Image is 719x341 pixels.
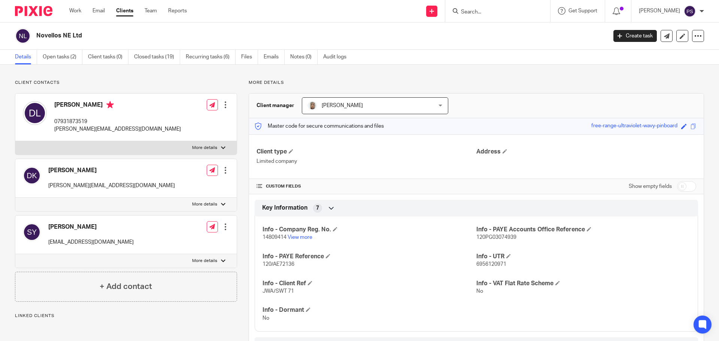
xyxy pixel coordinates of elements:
[263,262,294,267] span: 120/AE72136
[69,7,81,15] a: Work
[241,50,258,64] a: Files
[257,148,476,156] h4: Client type
[476,289,483,294] span: No
[15,80,237,86] p: Client contacts
[192,258,217,264] p: More details
[168,7,187,15] a: Reports
[476,148,696,156] h4: Address
[476,235,516,240] span: 120PG03074939
[23,101,47,125] img: svg%3E
[257,183,476,189] h4: CUSTOM FIELDS
[613,30,657,42] a: Create task
[476,262,506,267] span: 6956120971
[48,167,175,174] h4: [PERSON_NAME]
[15,28,31,44] img: svg%3E
[290,50,318,64] a: Notes (0)
[257,102,294,109] h3: Client manager
[263,316,269,321] span: No
[23,167,41,185] img: svg%3E
[476,280,690,287] h4: Info - VAT Flat Rate Scheme
[106,101,114,109] i: Primary
[192,201,217,207] p: More details
[48,238,134,246] p: [EMAIL_ADDRESS][DOMAIN_NAME]
[684,5,696,17] img: svg%3E
[629,183,672,190] label: Show empty fields
[322,103,363,108] span: [PERSON_NAME]
[264,50,285,64] a: Emails
[100,281,152,292] h4: + Add contact
[460,9,528,16] input: Search
[591,122,677,131] div: free-range-ultraviolet-wavy-pinboard
[288,235,312,240] a: View more
[186,50,236,64] a: Recurring tasks (6)
[316,204,319,212] span: 7
[54,118,181,125] p: 07931873519
[263,306,476,314] h4: Info - Dormant
[54,101,181,110] h4: [PERSON_NAME]
[263,280,476,287] h4: Info - Client Ref
[15,6,52,16] img: Pixie
[476,226,690,234] h4: Info - PAYE Accounts Office Reference
[263,289,294,294] span: JWA/SWT 71
[48,223,134,231] h4: [PERSON_NAME]
[255,122,384,130] p: Master code for secure communications and files
[23,223,41,241] img: svg%3E
[92,7,105,15] a: Email
[263,226,476,234] h4: Info - Company Reg. No.
[88,50,128,64] a: Client tasks (0)
[476,253,690,261] h4: Info - UTR
[568,8,597,13] span: Get Support
[263,253,476,261] h4: Info - PAYE Reference
[192,145,217,151] p: More details
[257,158,476,165] p: Limited company
[15,50,37,64] a: Details
[116,7,133,15] a: Clients
[15,313,237,319] p: Linked clients
[36,32,489,40] h2: Novellos NE Ltd
[43,50,82,64] a: Open tasks (2)
[262,204,307,212] span: Key Information
[54,125,181,133] p: [PERSON_NAME][EMAIL_ADDRESS][DOMAIN_NAME]
[48,182,175,189] p: [PERSON_NAME][EMAIL_ADDRESS][DOMAIN_NAME]
[323,50,352,64] a: Audit logs
[249,80,704,86] p: More details
[134,50,180,64] a: Closed tasks (19)
[145,7,157,15] a: Team
[639,7,680,15] p: [PERSON_NAME]
[308,101,317,110] img: Sara%20Zdj%C4%99cie%20.jpg
[263,235,286,240] span: 14809414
